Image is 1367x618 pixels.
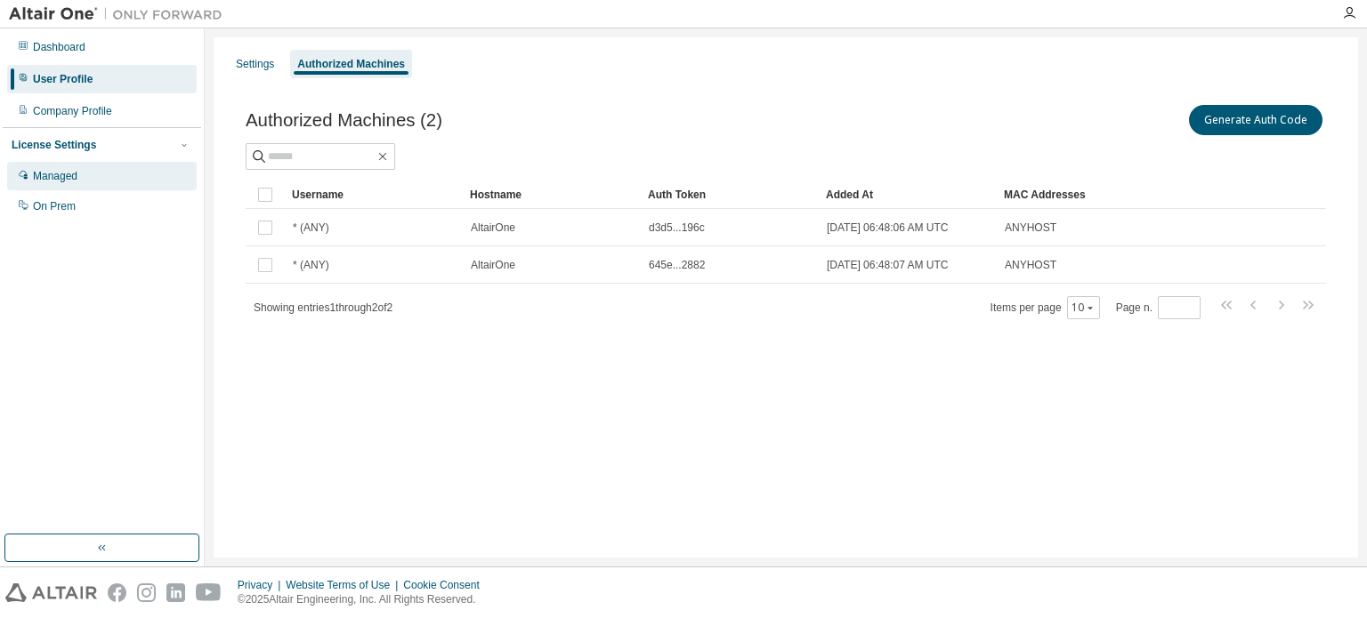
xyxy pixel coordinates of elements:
[471,258,515,272] span: AltairOne
[137,583,156,602] img: instagram.svg
[1004,181,1139,209] div: MAC Addresses
[166,583,185,602] img: linkedin.svg
[196,583,222,602] img: youtube.svg
[286,578,403,592] div: Website Terms of Use
[293,221,329,235] span: * (ANY)
[297,57,405,71] div: Authorized Machines
[292,181,456,209] div: Username
[1189,105,1323,135] button: Generate Auth Code
[254,301,392,314] span: Showing entries 1 through 2 of 2
[827,258,949,272] span: [DATE] 06:48:07 AM UTC
[5,583,97,602] img: altair_logo.svg
[33,40,85,54] div: Dashboard
[1116,296,1201,319] span: Page n.
[1005,221,1056,235] span: ANYHOST
[9,5,231,23] img: Altair One
[33,169,77,183] div: Managed
[648,181,812,209] div: Auth Token
[649,258,705,272] span: 645e...2882
[293,258,329,272] span: * (ANY)
[1072,301,1096,315] button: 10
[238,592,490,607] p: © 2025 Altair Engineering, Inc. All Rights Reserved.
[826,181,990,209] div: Added At
[108,583,126,602] img: facebook.svg
[649,221,705,235] span: d3d5...196c
[1005,258,1056,272] span: ANYHOST
[12,138,96,152] div: License Settings
[33,199,76,213] div: On Prem
[238,578,286,592] div: Privacy
[33,72,93,86] div: User Profile
[246,110,442,131] span: Authorized Machines (2)
[403,578,489,592] div: Cookie Consent
[470,181,634,209] div: Hostname
[33,104,112,118] div: Company Profile
[236,57,274,71] div: Settings
[827,221,949,235] span: [DATE] 06:48:06 AM UTC
[991,296,1100,319] span: Items per page
[471,221,515,235] span: AltairOne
